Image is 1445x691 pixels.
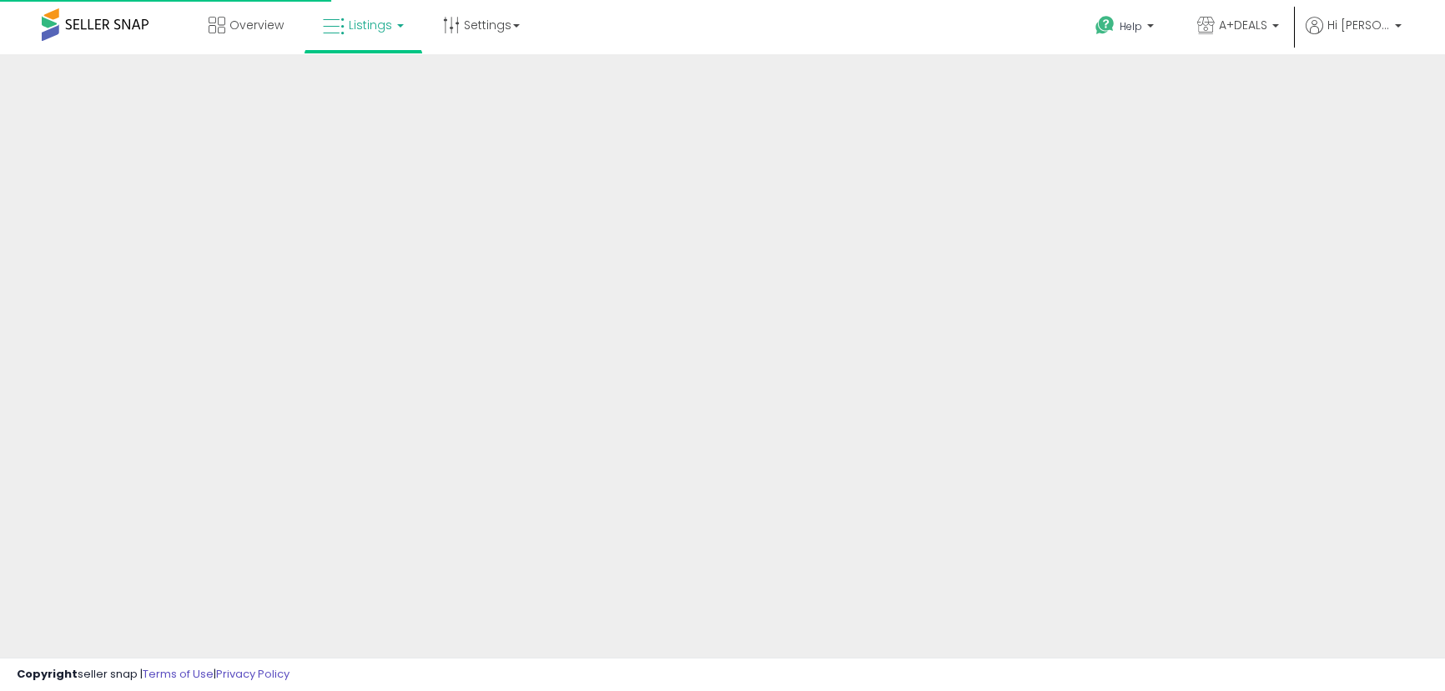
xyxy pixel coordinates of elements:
[1219,17,1267,33] span: A+DEALS
[1095,15,1115,36] i: Get Help
[216,666,290,682] a: Privacy Policy
[1327,17,1390,33] span: Hi [PERSON_NAME]
[1306,17,1402,54] a: Hi [PERSON_NAME]
[1082,3,1171,54] a: Help
[349,17,392,33] span: Listings
[17,666,78,682] strong: Copyright
[17,667,290,683] div: seller snap | |
[229,17,284,33] span: Overview
[1120,19,1142,33] span: Help
[143,666,214,682] a: Terms of Use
